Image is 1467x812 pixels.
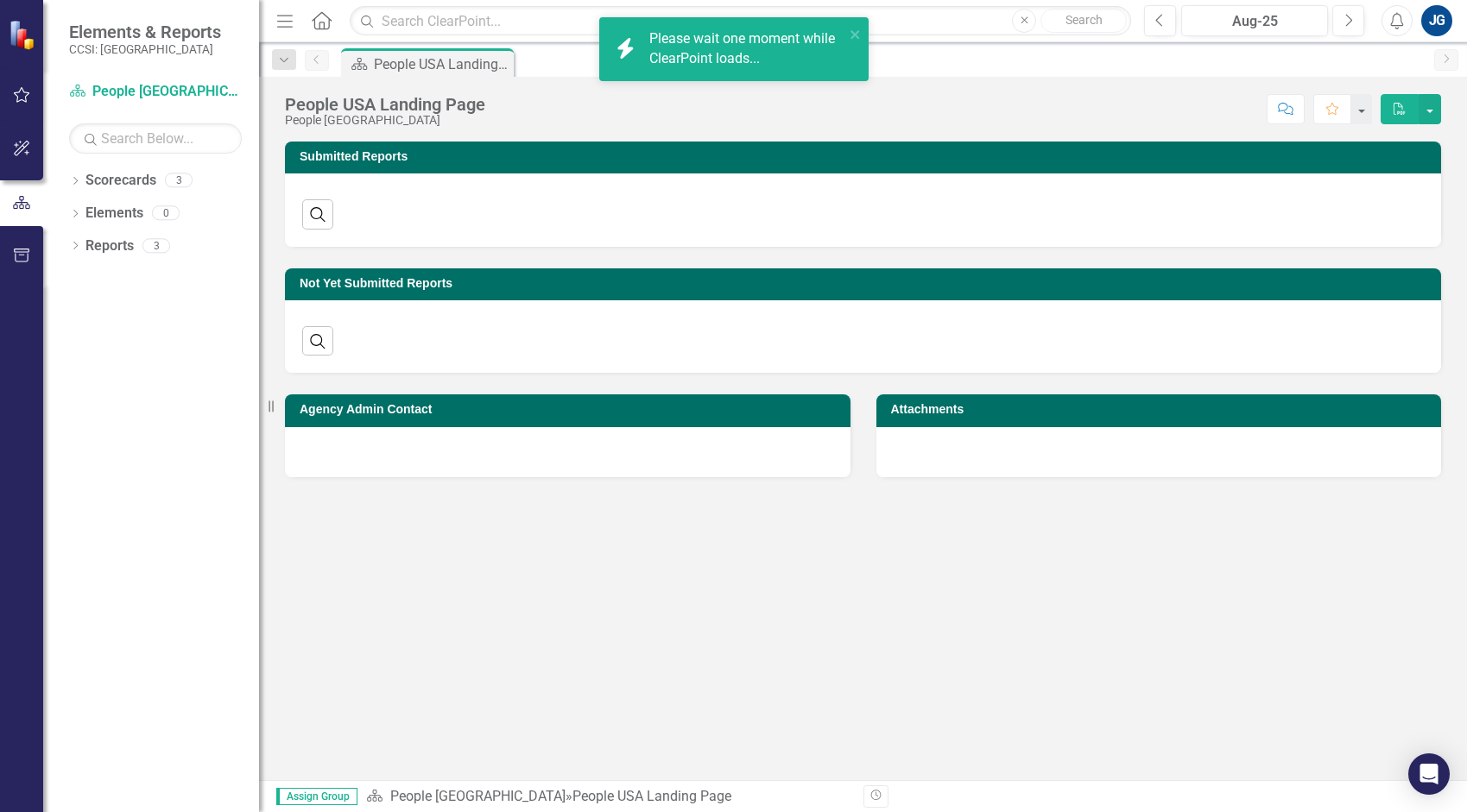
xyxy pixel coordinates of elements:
a: Elements [85,204,143,223]
button: close [850,24,862,44]
a: Scorecards [85,171,156,191]
div: » [366,787,850,807]
span: Assign Group [276,788,357,805]
a: People [GEOGRAPHIC_DATA] [69,82,242,102]
div: People USA Landing Page [572,788,731,804]
div: 3 [165,173,193,188]
img: ClearPoint Strategy [9,20,39,50]
div: 0 [152,206,180,221]
div: Aug-25 [1187,11,1322,32]
h3: Agency Admin Contact [300,403,842,416]
span: Search [1065,13,1103,27]
a: Reports [85,236,134,256]
div: People [GEOGRAPHIC_DATA] [285,114,485,127]
input: Search Below... [69,123,242,154]
h3: Submitted Reports [300,150,1432,163]
small: CCSI: [GEOGRAPHIC_DATA] [69,42,221,56]
div: People USA Landing Page [285,95,485,114]
a: People [GEOGRAPHIC_DATA] [390,788,566,804]
button: Aug-25 [1181,5,1328,36]
span: Elements & Reports [69,22,221,42]
button: Search [1040,9,1127,33]
button: JG [1421,5,1452,36]
div: 3 [142,238,170,253]
h3: Attachments [891,403,1433,416]
div: Open Intercom Messenger [1408,753,1450,795]
div: Please wait one moment while ClearPoint loads... [649,29,844,69]
input: Search ClearPoint... [350,6,1131,36]
div: People USA Landing Page [374,54,509,75]
h3: Not Yet Submitted Reports [300,277,1432,290]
